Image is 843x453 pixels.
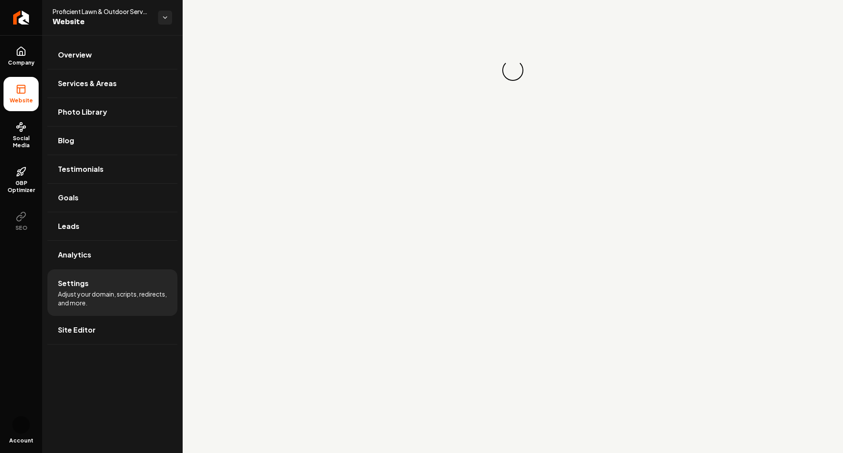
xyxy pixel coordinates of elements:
a: GBP Optimizer [4,159,39,201]
span: Goals [58,192,79,203]
span: SEO [12,225,31,232]
span: Website [6,97,36,104]
span: Photo Library [58,107,107,117]
a: Leads [47,212,177,240]
a: Services & Areas [47,69,177,98]
a: Testimonials [47,155,177,183]
span: Proficient Lawn & Outdoor Services [53,7,151,16]
span: Testimonials [58,164,104,174]
span: Services & Areas [58,78,117,89]
span: Blog [58,135,74,146]
a: Photo Library [47,98,177,126]
img: Rebolt Logo [13,11,29,25]
span: Adjust your domain, scripts, redirects, and more. [58,290,167,307]
button: Open user button [12,416,30,434]
a: Analytics [47,241,177,269]
span: Site Editor [58,325,96,335]
a: Company [4,39,39,73]
span: Leads [58,221,79,232]
span: Website [53,16,151,28]
div: Loading [498,56,527,85]
a: Overview [47,41,177,69]
span: Social Media [4,135,39,149]
span: Overview [58,50,92,60]
a: Social Media [4,115,39,156]
img: Sagar Soni [12,416,30,434]
a: Blog [47,127,177,155]
span: Settings [58,278,89,289]
a: Goals [47,184,177,212]
a: Site Editor [47,316,177,344]
span: Account [9,437,33,444]
button: SEO [4,204,39,239]
span: Analytics [58,250,91,260]
span: GBP Optimizer [4,180,39,194]
span: Company [4,59,38,66]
